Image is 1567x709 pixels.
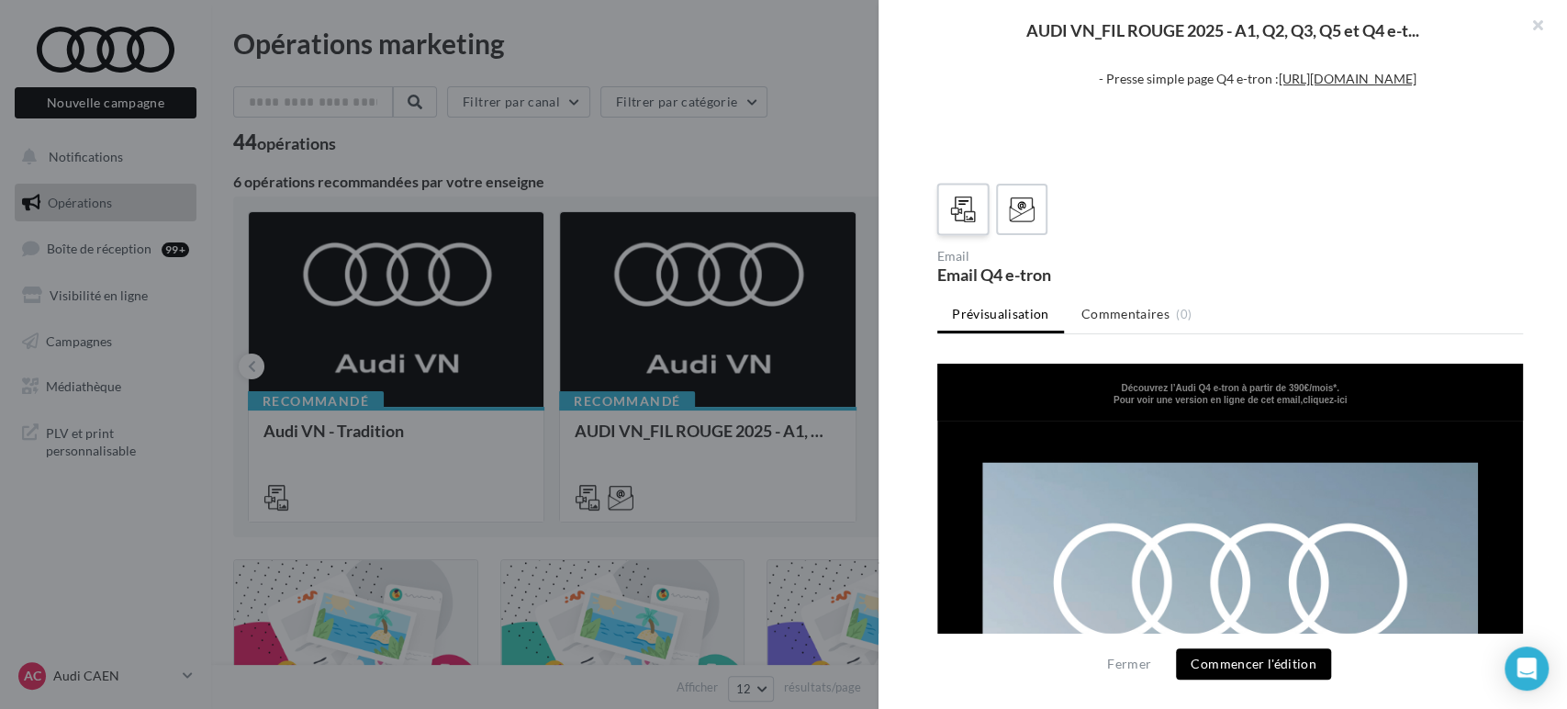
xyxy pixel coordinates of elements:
[1026,22,1419,39] span: AUDI VN_FIL ROUGE 2025 - A1, Q2, Q3, Q5 et Q4 e-t...
[176,31,410,41] font: Pour voir une version en ligne de cet email,
[1176,648,1331,680] button: Commencer l'édition
[1100,653,1158,675] button: Fermer
[1279,71,1416,86] a: [URL][DOMAIN_NAME]
[365,31,409,41] a: cliquez-ici
[1081,305,1170,323] span: Commentaires
[184,19,401,29] b: Découvrez l’Audi Q4 e-tron à partir de 390€/mois*.
[937,266,1223,283] div: Email Q4 e-tron
[937,250,1223,263] div: Email
[1176,307,1192,321] span: (0)
[1505,647,1549,691] div: Open Intercom Messenger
